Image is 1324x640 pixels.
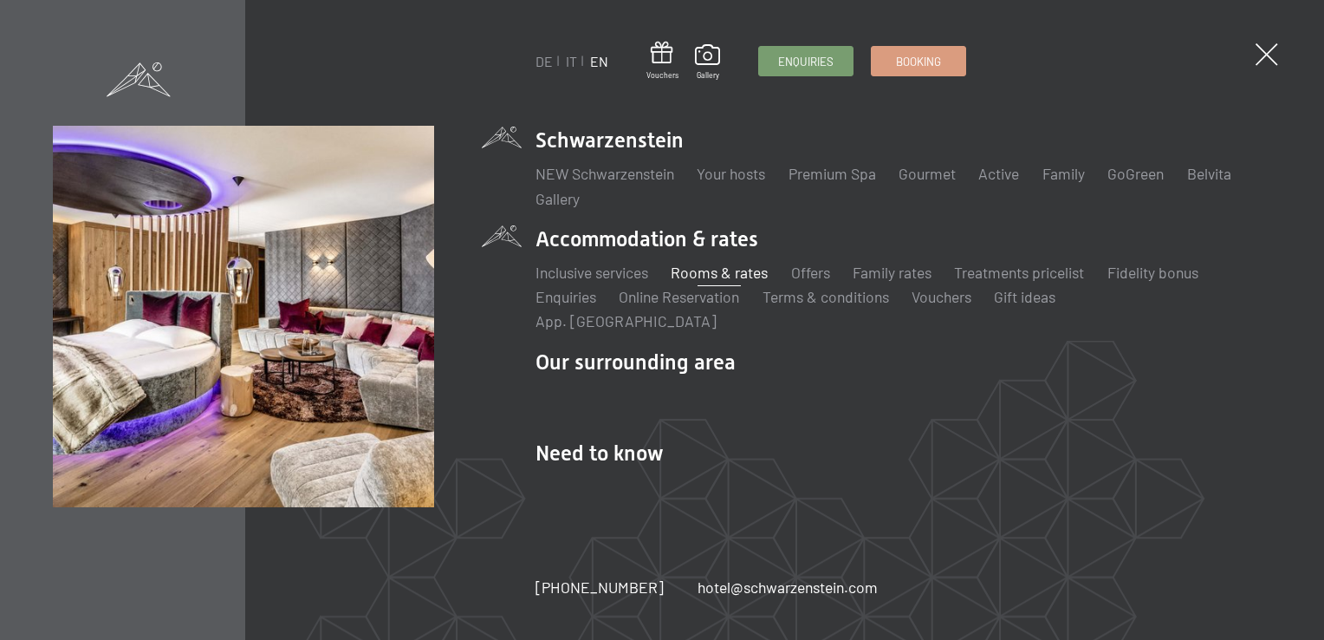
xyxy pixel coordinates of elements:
[535,311,717,330] a: App. [GEOGRAPHIC_DATA]
[1107,164,1164,183] a: GoGreen
[590,53,608,69] a: EN
[695,44,720,81] a: Gallery
[872,47,965,75] a: Booking
[896,54,941,69] span: Booking
[535,287,596,306] a: Enquiries
[994,287,1055,306] a: Gift ideas
[566,53,577,69] a: IT
[853,263,931,282] a: Family rates
[646,70,678,81] span: Vouchers
[535,263,648,282] a: Inclusive services
[1187,164,1231,183] a: Belvita
[671,263,768,282] a: Rooms & rates
[789,164,876,183] a: Premium Spa
[695,70,720,81] span: Gallery
[759,47,853,75] a: Enquiries
[763,287,889,306] a: Terms & conditions
[978,164,1019,183] a: Active
[535,164,674,183] a: NEW Schwarzenstein
[535,578,664,597] span: [PHONE_NUMBER]
[698,577,878,598] a: hotel@schwarzenstein.com
[778,54,834,69] span: Enquiries
[791,263,830,282] a: Offers
[954,263,1084,282] a: Treatments pricelist
[535,577,664,598] a: [PHONE_NUMBER]
[899,164,956,183] a: Gourmet
[1042,164,1085,183] a: Family
[535,53,553,69] a: DE
[1107,263,1198,282] a: Fidelity bonus
[697,164,765,183] a: Your hosts
[619,287,739,306] a: Online Reservation
[912,287,971,306] a: Vouchers
[535,189,580,208] a: Gallery
[646,42,678,81] a: Vouchers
